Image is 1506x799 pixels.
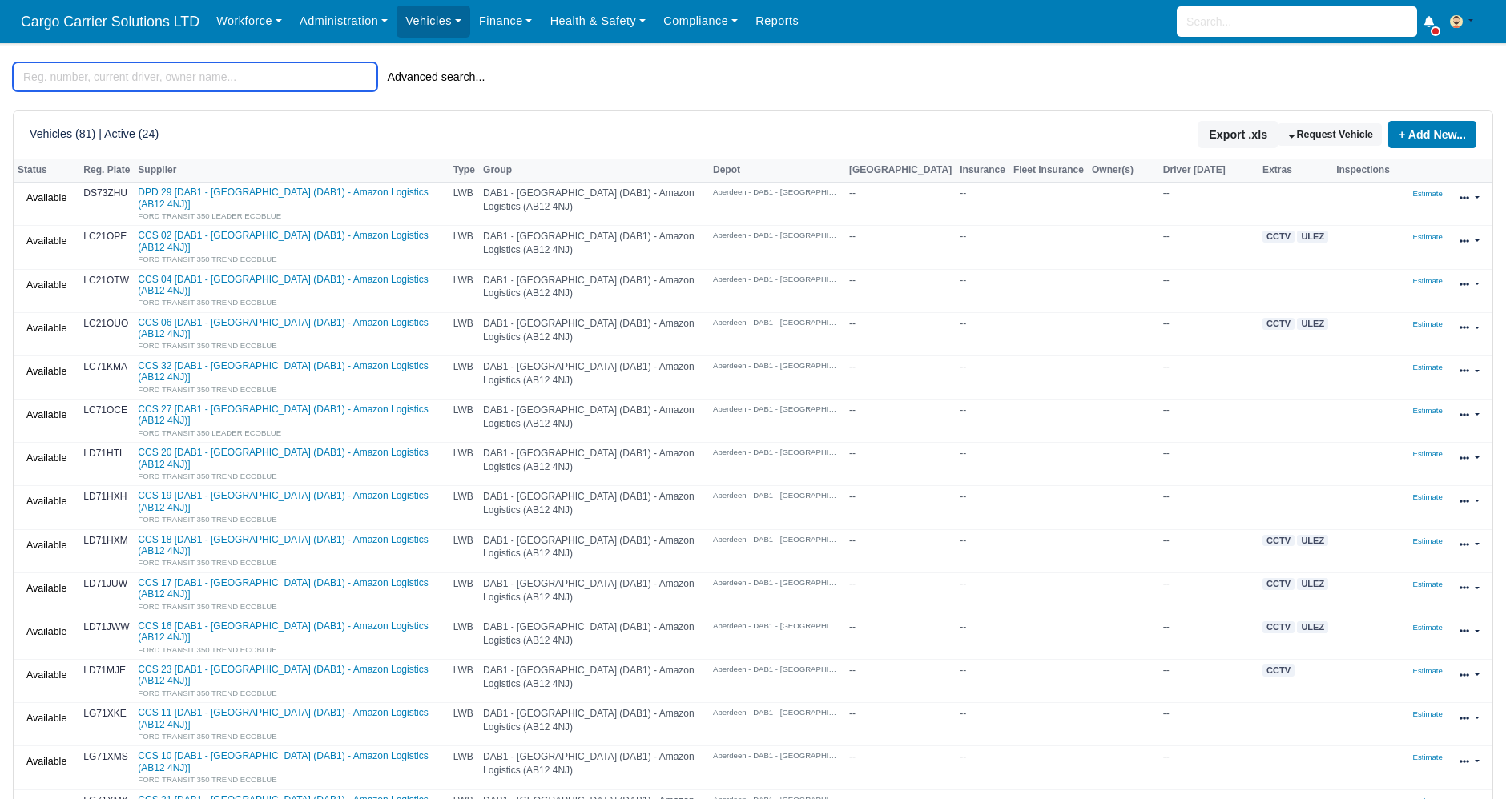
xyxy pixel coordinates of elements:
[956,269,1009,312] td: --
[1413,275,1443,286] a: Estimate
[449,159,479,183] th: Type
[1413,578,1443,589] a: Estimate
[845,399,956,443] td: --
[1413,187,1443,199] a: Estimate
[713,404,841,414] small: Aberdeen - DAB1 - [GEOGRAPHIC_DATA] (DAB1) - Amazon Logistics (AB12 4NJ)
[83,318,128,329] strong: LC21OUO
[1262,318,1295,330] span: CCTV
[291,6,397,37] a: Administration
[449,399,479,443] td: LWB
[479,529,709,572] td: DAB1 - [GEOGRAPHIC_DATA] (DAB1) - Amazon Logistics (AB12 4NJ)
[845,572,956,616] td: --
[1088,159,1159,183] th: Owner(s)
[18,360,75,383] a: Available
[709,159,845,183] th: Depot
[713,620,841,631] small: Aberdeen - DAB1 - [GEOGRAPHIC_DATA] (DAB1) - Amazon Logistics (AB12 4NJ)
[18,447,75,470] a: Available
[1413,580,1443,588] small: Estimate
[83,578,127,589] strong: LD71JUW
[654,6,747,37] a: Compliance
[713,707,841,717] small: Aberdeen - DAB1 - [GEOGRAPHIC_DATA] (DAB1) - Amazon Logistics (AB12 4NJ)
[713,447,841,457] small: Aberdeen - DAB1 - [GEOGRAPHIC_DATA] (DAB1) - Amazon Logistics (AB12 4NJ)
[449,486,479,529] td: LWB
[479,572,709,616] td: DAB1 - [GEOGRAPHIC_DATA] (DAB1) - Amazon Logistics (AB12 4NJ)
[449,703,479,746] td: LWB
[449,746,479,789] td: LWB
[138,534,445,568] a: CCS 18 [DAB1 - [GEOGRAPHIC_DATA] (DAB1) - Amazon Logistics (AB12 4NJ)]FORD TRANSIT 350 TREND ECOBLUE
[18,707,75,730] a: Available
[138,360,445,395] a: CCS 32 [DAB1 - [GEOGRAPHIC_DATA] (DAB1) - Amazon Logistics (AB12 4NJ)]FORD TRANSIT 350 TREND ECOBLUE
[138,620,445,655] a: CCS 16 [DAB1 - [GEOGRAPHIC_DATA] (DAB1) - Amazon Logistics (AB12 4NJ)]FORD TRANSIT 350 TREND ECOBLUE
[1413,492,1443,501] small: Estimate
[845,616,956,659] td: --
[138,707,445,741] a: CCS 11 [DAB1 - [GEOGRAPHIC_DATA] (DAB1) - Amazon Logistics (AB12 4NJ)]FORD TRANSIT 350 TREND ECOBLUE
[138,404,445,438] a: CCS 27 [DAB1 - [GEOGRAPHIC_DATA] (DAB1) - Amazon Logistics (AB12 4NJ)]FORD TRANSIT 350 LEADER ECO...
[1218,614,1506,799] iframe: Chat Widget
[18,404,75,427] a: Available
[479,616,709,659] td: DAB1 - [GEOGRAPHIC_DATA] (DAB1) - Amazon Logistics (AB12 4NJ)
[1413,449,1443,458] small: Estimate
[713,274,841,284] small: Aberdeen - DAB1 - [GEOGRAPHIC_DATA] (DAB1) - Amazon Logistics (AB12 4NJ)
[1159,529,1258,572] td: --
[18,664,75,687] a: Available
[479,486,709,529] td: DAB1 - [GEOGRAPHIC_DATA] (DAB1) - Amazon Logistics (AB12 4NJ)
[713,360,841,371] small: Aberdeen - DAB1 - [GEOGRAPHIC_DATA] (DAB1) - Amazon Logistics (AB12 4NJ)
[1382,121,1476,148] div: + Add New...
[1159,159,1258,183] th: Driver [DATE]
[713,317,841,327] small: Aberdeen - DAB1 - [GEOGRAPHIC_DATA] (DAB1) - Amazon Logistics (AB12 4NJ)
[1159,183,1258,226] td: --
[542,6,655,37] a: Health & Safety
[845,355,956,399] td: --
[956,399,1009,443] td: --
[83,448,124,459] strong: LD71HTL
[138,645,276,654] small: FORD TRANSIT 350 TREND ECOBLUE
[449,183,479,226] td: LWB
[83,535,127,546] strong: LD71HXM
[1297,535,1328,547] span: ULEZ
[138,732,276,741] small: FORD TRANSIT 350 TREND ECOBLUE
[449,226,479,269] td: LWB
[1278,123,1382,147] a: Request Vehicle
[1413,535,1443,546] a: Estimate
[1413,231,1443,242] a: Estimate
[1177,6,1417,37] input: Search...
[83,361,127,372] strong: LC71KMA
[956,572,1009,616] td: --
[18,230,75,253] a: Available
[479,746,709,789] td: DAB1 - [GEOGRAPHIC_DATA] (DAB1) - Amazon Logistics (AB12 4NJ)
[449,312,479,355] td: LWB
[845,159,956,183] th: [GEOGRAPHIC_DATA]
[18,577,75,600] a: Available
[138,255,276,263] small: FORD TRANSIT 350 TREND ECOBLUE
[479,443,709,486] td: DAB1 - [GEOGRAPHIC_DATA] (DAB1) - Amazon Logistics (AB12 4NJ)
[138,490,445,524] a: CCS 19 [DAB1 - [GEOGRAPHIC_DATA] (DAB1) - Amazon Logistics (AB12 4NJ)]FORD TRANSIT 350 TREND ECOBLUE
[479,660,709,703] td: DAB1 - [GEOGRAPHIC_DATA] (DAB1) - Amazon Logistics (AB12 4NJ)
[207,6,291,37] a: Workforce
[845,183,956,226] td: --
[479,183,709,226] td: DAB1 - [GEOGRAPHIC_DATA] (DAB1) - Amazon Logistics (AB12 4NJ)
[845,660,956,703] td: --
[956,746,1009,789] td: --
[138,428,281,437] small: FORD TRANSIT 350 LEADER ECOBLUE
[956,616,1009,659] td: --
[138,472,276,480] small: FORD TRANSIT 350 TREND ECOBLUE
[713,534,841,544] small: Aberdeen - DAB1 - [GEOGRAPHIC_DATA] (DAB1) - Amazon Logistics (AB12 4NJ)
[1009,159,1088,183] th: Fleet Insurance
[956,486,1009,529] td: --
[956,660,1009,703] td: --
[83,187,127,199] strong: DS73ZHU
[956,312,1009,355] td: --
[377,63,496,90] button: Advanced search...
[845,746,956,789] td: --
[138,211,281,220] small: FORD TRANSIT 350 LEADER ECOBLUE
[1413,363,1443,371] small: Estimate
[713,577,841,588] small: Aberdeen - DAB1 - [GEOGRAPHIC_DATA] (DAB1) - Amazon Logistics (AB12 4NJ)
[18,317,75,340] a: Available
[479,399,709,443] td: DAB1 - [GEOGRAPHIC_DATA] (DAB1) - Amazon Logistics (AB12 4NJ)
[138,274,445,308] a: CCS 04 [DAB1 - [GEOGRAPHIC_DATA] (DAB1) - Amazon Logistics (AB12 4NJ)]FORD TRANSIT 350 TREND ECOBLUE
[1159,616,1258,659] td: --
[83,708,126,719] strong: LG71XKE
[1159,443,1258,486] td: --
[845,443,956,486] td: --
[845,226,956,269] td: --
